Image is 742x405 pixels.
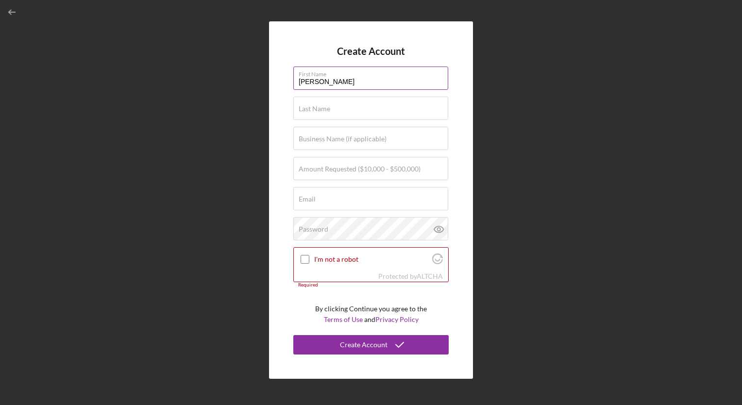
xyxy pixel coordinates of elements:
[432,257,443,266] a: Visit Altcha.org
[293,282,449,288] div: Required
[293,335,449,354] button: Create Account
[299,67,448,78] label: First Name
[299,195,316,203] label: Email
[378,272,443,280] div: Protected by
[299,165,421,173] label: Amount Requested ($10,000 - $500,000)
[340,335,388,354] div: Create Account
[375,315,419,323] a: Privacy Policy
[324,315,363,323] a: Terms of Use
[299,105,330,113] label: Last Name
[315,304,427,325] p: By clicking Continue you agree to the and
[299,225,328,233] label: Password
[314,255,429,263] label: I'm not a robot
[417,272,443,280] a: Visit Altcha.org
[337,46,405,57] h4: Create Account
[299,135,387,143] label: Business Name (if applicable)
